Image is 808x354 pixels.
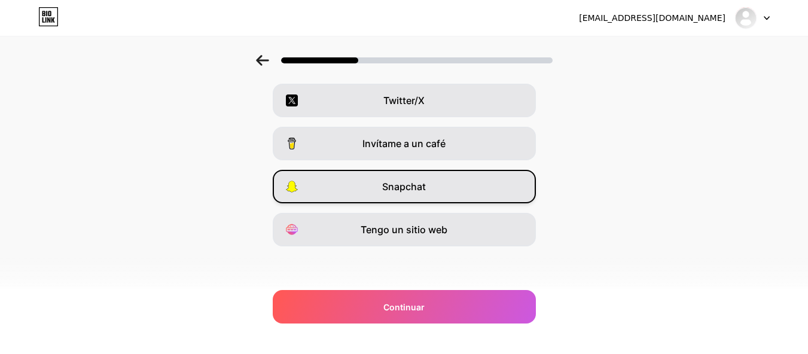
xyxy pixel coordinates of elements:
[382,181,426,193] font: Snapchat
[383,94,425,106] font: Twitter/X
[734,7,757,29] img: lacanasta asado
[383,302,425,312] font: Continuar
[362,138,446,149] font: Invítame a un café
[579,13,725,23] font: [EMAIL_ADDRESS][DOMAIN_NAME]
[361,224,447,236] font: Tengo un sitio web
